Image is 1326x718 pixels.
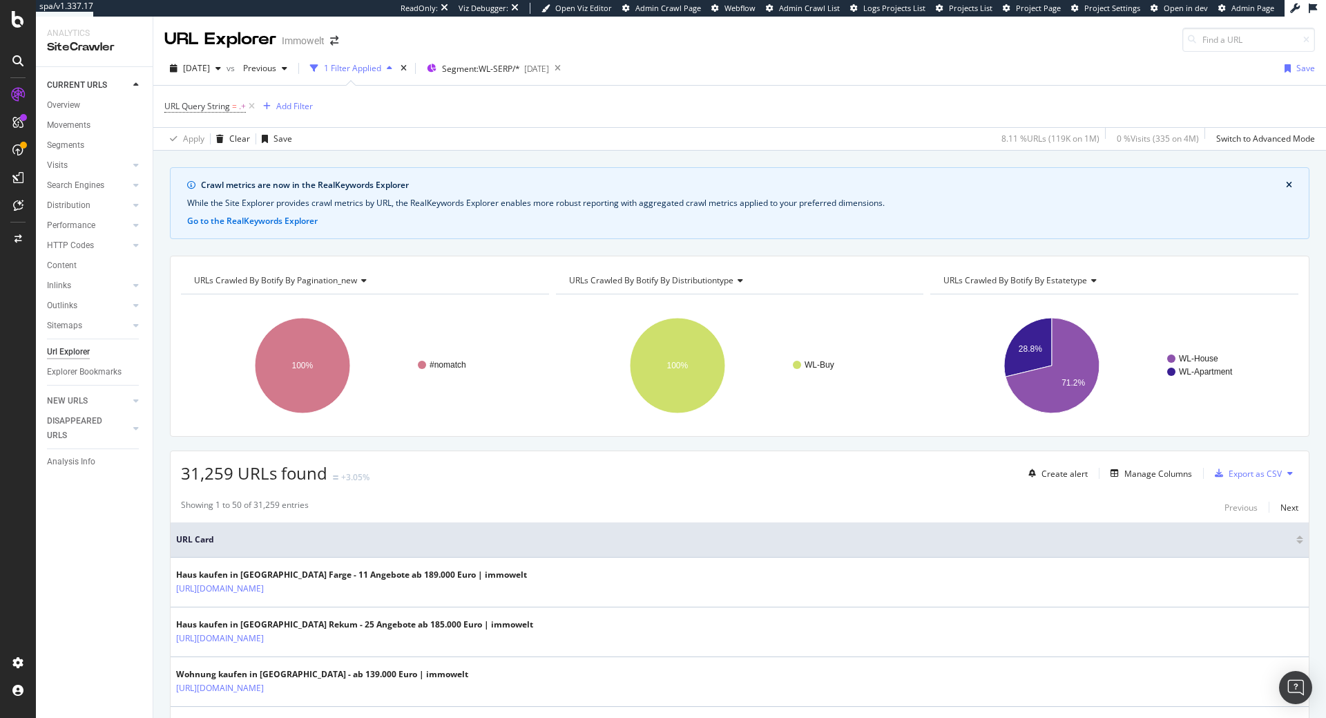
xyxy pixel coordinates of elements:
a: Overview [47,98,143,113]
div: CURRENT URLS [47,78,107,93]
div: Overview [47,98,80,113]
img: Equal [333,475,338,480]
a: Analysis Info [47,455,143,469]
text: 100% [292,361,314,370]
button: Previous [1224,499,1258,516]
a: Movements [47,118,143,133]
a: Admin Page [1218,3,1274,14]
div: Content [47,258,77,273]
div: Search Engines [47,178,104,193]
a: Open Viz Editor [541,3,612,14]
div: [DATE] [524,63,549,75]
a: Visits [47,158,129,173]
a: Content [47,258,143,273]
a: Inlinks [47,278,129,293]
a: Project Settings [1071,3,1140,14]
button: Go to the RealKeywords Explorer [187,215,318,227]
div: 1 Filter Applied [324,62,381,74]
div: Add Filter [276,100,313,112]
div: Haus kaufen in [GEOGRAPHIC_DATA] Farge - 11 Angebote ab 189.000 Euro | immowelt [176,569,527,581]
span: .+ [239,97,246,116]
a: [URL][DOMAIN_NAME] [176,632,264,645]
span: vs [227,62,238,74]
div: URL Explorer [164,28,276,51]
div: Save [1296,62,1315,74]
a: Projects List [936,3,992,14]
span: 31,259 URLs found [181,462,327,484]
span: URLs Crawled By Botify By distributiontype [569,274,733,286]
div: Segments [47,138,84,153]
div: Analytics [47,28,142,39]
span: URL Query String [164,100,230,112]
div: Viz Debugger: [459,3,508,14]
div: Showing 1 to 50 of 31,259 entries [181,499,309,516]
div: Open Intercom Messenger [1279,671,1312,704]
div: Outlinks [47,299,77,313]
span: 2025 Sep. 5th [183,62,210,74]
span: Open Viz Editor [555,3,612,13]
button: [DATE] [164,57,227,79]
div: Clear [229,133,250,144]
button: Save [256,128,292,150]
a: Performance [47,218,129,233]
a: Logs Projects List [850,3,925,14]
span: Admin Crawl List [779,3,840,13]
div: Save [273,133,292,144]
h4: URLs Crawled By Botify By distributiontype [566,270,912,292]
div: +3.05% [341,471,369,483]
div: NEW URLS [47,394,88,408]
div: Export as CSV [1229,468,1282,480]
a: [URL][DOMAIN_NAME] [176,582,264,596]
span: Projects List [949,3,992,13]
button: Manage Columns [1105,465,1192,482]
div: Sitemaps [47,319,82,333]
a: Segments [47,138,143,153]
svg: A chart. [181,305,549,426]
span: Previous [238,62,276,74]
div: Performance [47,218,95,233]
div: Wohnung kaufen in [GEOGRAPHIC_DATA] - ab 139.000 Euro | immowelt [176,668,468,681]
span: Logs Projects List [863,3,925,13]
div: Apply [183,133,204,144]
a: Explorer Bookmarks [47,365,143,379]
div: HTTP Codes [47,238,94,253]
span: Webflow [724,3,756,13]
button: close banner [1282,176,1296,194]
div: 8.11 % URLs ( 119K on 1M ) [1001,133,1099,144]
div: While the Site Explorer provides crawl metrics by URL, the RealKeywords Explorer enables more rob... [187,197,1292,209]
button: Apply [164,128,204,150]
svg: A chart. [556,305,924,426]
div: Analysis Info [47,455,95,469]
div: Next [1280,502,1298,513]
span: Open in dev [1164,3,1208,13]
a: Search Engines [47,178,129,193]
div: Previous [1224,502,1258,513]
button: Segment:WL-SERP/*[DATE] [421,57,549,79]
h4: URLs Crawled By Botify By pagination_new [191,270,537,292]
div: SiteCrawler [47,39,142,55]
span: = [232,100,237,112]
a: NEW URLS [47,394,129,408]
h4: URLs Crawled By Botify By estatetype [941,270,1286,292]
span: URL Card [176,533,1293,546]
div: Create alert [1041,468,1088,480]
span: Project Page [1016,3,1061,13]
button: Export as CSV [1209,462,1282,484]
div: Visits [47,158,68,173]
a: Sitemaps [47,319,129,333]
a: HTTP Codes [47,238,129,253]
span: URLs Crawled By Botify By estatetype [943,274,1087,286]
svg: A chart. [930,305,1298,426]
text: 100% [666,361,688,370]
span: Segment: WL-SERP/* [442,63,520,75]
a: [URL][DOMAIN_NAME] [176,681,264,695]
div: 0 % Visits ( 335 on 4M ) [1117,133,1199,144]
span: URLs Crawled By Botify By pagination_new [194,274,357,286]
button: Create alert [1023,462,1088,484]
div: info banner [170,167,1309,239]
div: Distribution [47,198,90,213]
button: Switch to Advanced Mode [1211,128,1315,150]
div: DISAPPEARED URLS [47,414,117,443]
